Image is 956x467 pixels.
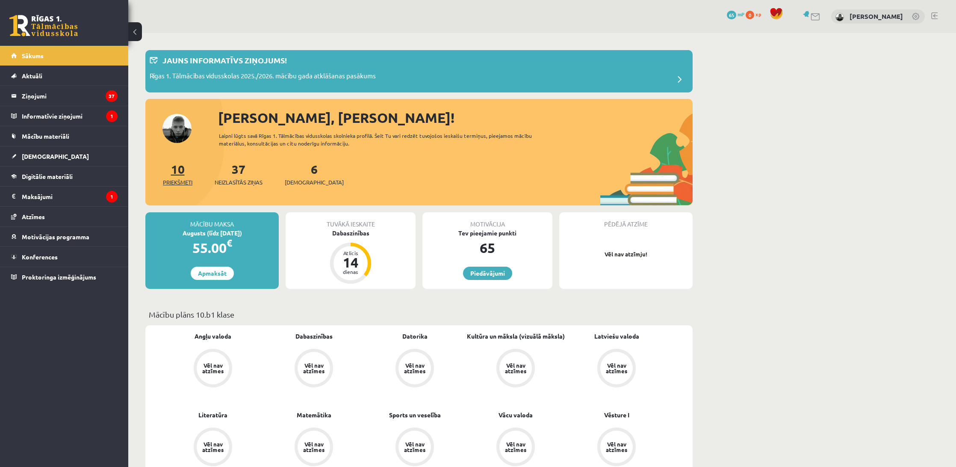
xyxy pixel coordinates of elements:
[22,152,89,160] span: [DEMOGRAPHIC_DATA]
[835,13,844,21] img: Mārtiņš Balodis
[11,66,118,86] a: Aktuāli
[11,106,118,126] a: Informatīvie ziņojumi1
[499,410,533,419] a: Vācu valoda
[422,229,552,238] div: Tev pieejamie punkti
[850,12,903,21] a: [PERSON_NAME]
[463,267,512,280] a: Piedāvājumi
[338,250,363,256] div: Atlicis
[604,410,629,419] a: Vēsture I
[22,106,118,126] legend: Informatīvie ziņojumi
[504,363,528,374] div: Vēl nav atzīmes
[215,178,263,187] span: Neizlasītās ziņas
[22,132,69,140] span: Mācību materiāli
[22,233,89,241] span: Motivācijas programma
[504,441,528,452] div: Vēl nav atzīmes
[219,132,547,147] div: Laipni lūgts savā Rīgas 1. Tālmācības vidusskolas skolnieka profilā. Šeit Tu vari redzēt tuvojošo...
[201,363,225,374] div: Vēl nav atzīmes
[403,441,427,452] div: Vēl nav atzīmes
[286,212,416,229] div: Tuvākā ieskaite
[227,237,232,249] span: €
[162,54,287,66] p: Jauns informatīvs ziņojums!
[22,173,73,180] span: Digitālie materiāli
[22,213,45,220] span: Atzīmes
[163,161,192,187] a: 10Priekšmeti
[9,15,78,36] a: Rīgas 1. Tālmācības vidusskola
[11,227,118,247] a: Motivācijas programma
[564,250,688,259] p: Vēl nav atzīmju!
[150,54,688,88] a: Jauns informatīvs ziņojums! Rīgas 1. Tālmācības vidusskolas 2025./2026. mācību gada atklāšanas pa...
[465,349,566,389] a: Vēl nav atzīmes
[11,86,118,106] a: Ziņojumi37
[297,410,331,419] a: Matemātika
[106,191,118,202] i: 1
[302,441,326,452] div: Vēl nav atzīmes
[338,256,363,269] div: 14
[285,161,344,187] a: 6[DEMOGRAPHIC_DATA]
[286,229,416,238] div: Dabaszinības
[746,11,754,19] span: 0
[106,110,118,122] i: 1
[22,273,96,281] span: Proktoringa izmēģinājums
[11,267,118,287] a: Proktoringa izmēģinājums
[727,11,736,19] span: 65
[163,178,192,187] span: Priekšmeti
[755,11,761,18] span: xp
[727,11,744,18] a: 65 mP
[605,441,628,452] div: Vēl nav atzīmes
[150,71,376,83] p: Rīgas 1. Tālmācības vidusskolas 2025./2026. mācību gada atklāšanas pasākums
[195,332,231,341] a: Angļu valoda
[11,247,118,267] a: Konferences
[11,187,118,206] a: Maksājumi1
[11,207,118,226] a: Atzīmes
[22,72,42,80] span: Aktuāli
[149,309,689,320] p: Mācību plāns 10.b1 klase
[746,11,765,18] a: 0 xp
[218,107,693,128] div: [PERSON_NAME], [PERSON_NAME]!
[285,178,344,187] span: [DEMOGRAPHIC_DATA]
[286,229,416,285] a: Dabaszinības Atlicis 14 dienas
[22,52,44,59] span: Sākums
[559,212,693,229] div: Pēdējā atzīme
[106,90,118,102] i: 37
[402,332,428,341] a: Datorika
[162,349,263,389] a: Vēl nav atzīmes
[215,161,263,187] a: 37Neizlasītās ziņas
[566,349,667,389] a: Vēl nav atzīmes
[338,269,363,274] div: dienas
[145,212,279,229] div: Mācību maksa
[605,363,628,374] div: Vēl nav atzīmes
[389,410,441,419] a: Sports un veselība
[403,363,427,374] div: Vēl nav atzīmes
[467,332,565,341] a: Kultūra un māksla (vizuālā māksla)
[11,126,118,146] a: Mācību materiāli
[145,238,279,258] div: 55.00
[364,349,465,389] a: Vēl nav atzīmes
[422,238,552,258] div: 65
[11,167,118,186] a: Digitālie materiāli
[22,86,118,106] legend: Ziņojumi
[263,349,364,389] a: Vēl nav atzīmes
[22,187,118,206] legend: Maksājumi
[302,363,326,374] div: Vēl nav atzīmes
[738,11,744,18] span: mP
[11,46,118,65] a: Sākums
[198,410,227,419] a: Literatūra
[201,441,225,452] div: Vēl nav atzīmes
[11,146,118,166] a: [DEMOGRAPHIC_DATA]
[145,229,279,238] div: Augusts (līdz [DATE])
[191,267,234,280] a: Apmaksāt
[422,212,552,229] div: Motivācija
[295,332,333,341] a: Dabaszinības
[594,332,639,341] a: Latviešu valoda
[22,253,58,261] span: Konferences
